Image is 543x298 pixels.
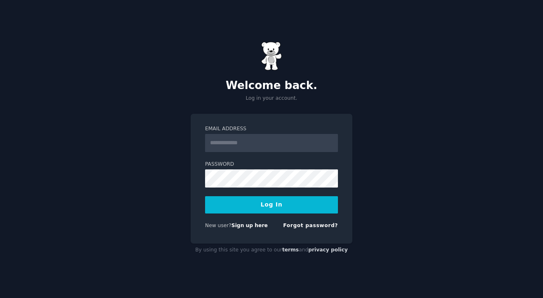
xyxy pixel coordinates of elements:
[283,223,338,228] a: Forgot password?
[205,125,338,133] label: Email Address
[191,95,352,102] p: Log in your account.
[205,161,338,168] label: Password
[205,196,338,214] button: Log In
[191,79,352,92] h2: Welcome back.
[205,223,231,228] span: New user?
[308,247,348,253] a: privacy policy
[231,223,268,228] a: Sign up here
[261,42,282,70] img: Gummy Bear
[191,244,352,257] div: By using this site you agree to our and
[282,247,299,253] a: terms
